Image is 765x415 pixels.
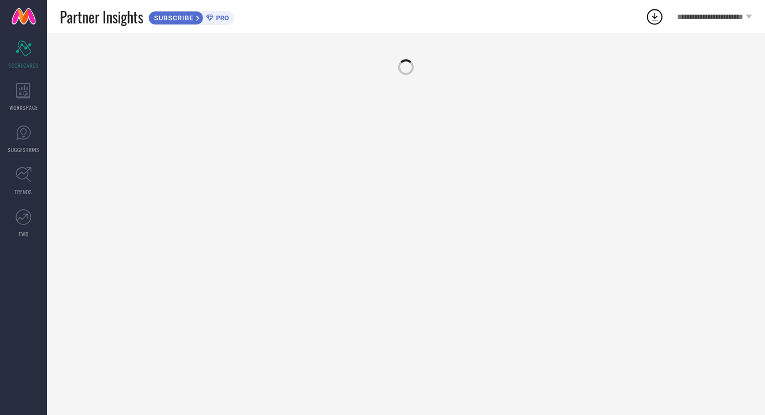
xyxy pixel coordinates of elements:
[60,6,143,28] span: Partner Insights
[8,61,39,69] span: SCORECARDS
[213,14,229,22] span: PRO
[9,104,38,111] span: WORKSPACE
[148,8,234,25] a: SUBSCRIBEPRO
[19,230,29,238] span: FWD
[645,7,664,26] div: Open download list
[15,188,32,196] span: TRENDS
[8,146,40,154] span: SUGGESTIONS
[149,14,196,22] span: SUBSCRIBE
